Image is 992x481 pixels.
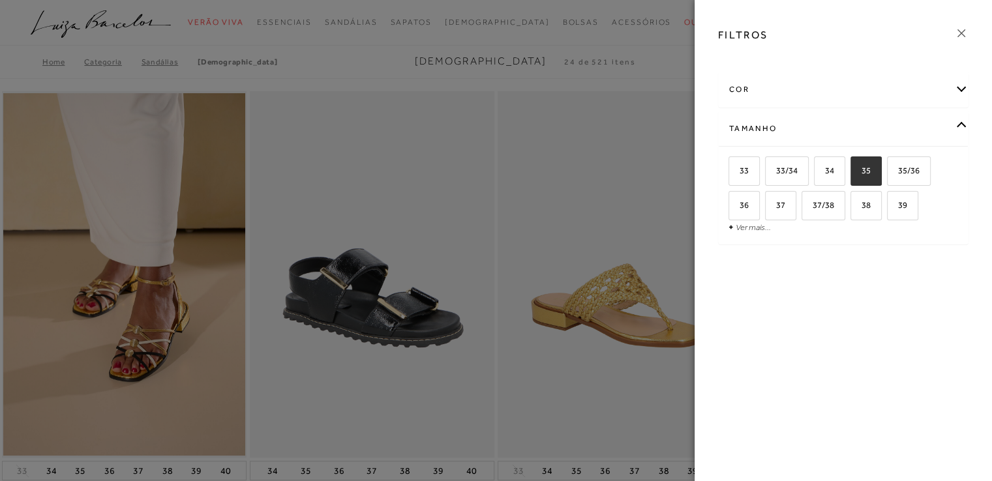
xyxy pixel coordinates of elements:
[885,201,898,214] input: 39
[888,200,907,210] span: 39
[815,166,834,175] span: 34
[812,166,825,179] input: 34
[718,27,768,42] h3: FILTROS
[766,166,798,175] span: 33/34
[763,166,776,179] input: 33/34
[888,166,920,175] span: 35/36
[849,201,862,214] input: 38
[849,166,862,179] input: 35
[800,201,813,214] input: 37/38
[885,166,898,179] input: 35/36
[729,222,734,232] span: +
[852,200,871,210] span: 38
[763,201,776,214] input: 37
[727,201,740,214] input: 36
[727,166,740,179] input: 33
[719,72,968,107] div: cor
[803,200,834,210] span: 37/38
[730,200,749,210] span: 36
[852,166,871,175] span: 35
[719,111,968,146] div: Tamanho
[766,200,785,210] span: 37
[736,222,771,232] a: Ver mais...
[730,166,749,175] span: 33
